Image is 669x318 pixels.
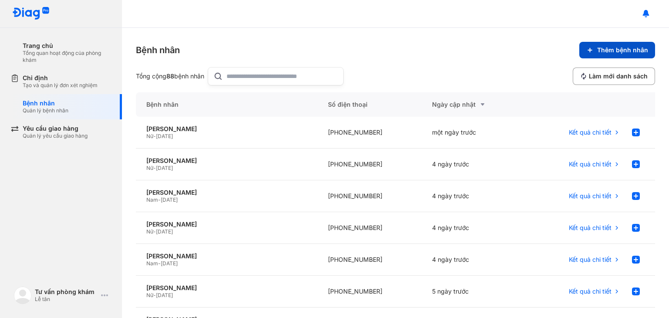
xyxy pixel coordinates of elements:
img: logo [14,287,31,304]
span: Kết quả chi tiết [569,160,612,168]
img: logo [12,7,50,20]
div: Yêu cầu giao hàng [23,125,88,132]
div: [PERSON_NAME] [146,189,307,196]
span: Thêm bệnh nhân [597,46,648,54]
div: Trang chủ [23,42,111,50]
span: [DATE] [156,228,173,235]
div: [PHONE_NUMBER] [318,244,421,276]
span: Kết quả chi tiết [569,256,612,264]
span: [DATE] [156,292,173,298]
span: - [153,228,156,235]
div: 4 ngày trước [422,212,525,244]
span: Kết quả chi tiết [569,129,612,136]
div: [PERSON_NAME] [146,157,307,165]
span: Nữ [146,165,153,171]
span: [DATE] [161,260,178,267]
div: Ngày cập nhật [432,99,515,110]
div: [PERSON_NAME] [146,284,307,292]
div: Tổng cộng bệnh nhân [136,72,204,80]
span: - [158,196,161,203]
div: [PHONE_NUMBER] [318,117,421,149]
div: [PERSON_NAME] [146,220,307,228]
span: Nam [146,260,158,267]
button: Làm mới danh sách [573,68,655,85]
div: [PHONE_NUMBER] [318,276,421,308]
span: Kết quả chi tiết [569,192,612,200]
span: Kết quả chi tiết [569,288,612,295]
div: [PHONE_NUMBER] [318,212,421,244]
span: Làm mới danh sách [589,72,648,80]
div: Chỉ định [23,74,98,82]
span: - [153,292,156,298]
div: Số điện thoại [318,92,421,117]
span: Nữ [146,228,153,235]
span: [DATE] [156,165,173,171]
div: Bệnh nhân [23,99,68,107]
div: Tư vấn phòng khám [35,288,98,296]
div: [PHONE_NUMBER] [318,180,421,212]
div: một ngày trước [422,117,525,149]
div: 5 ngày trước [422,276,525,308]
span: - [158,260,161,267]
div: Quản lý bệnh nhân [23,107,68,114]
div: Tổng quan hoạt động của phòng khám [23,50,111,64]
div: 4 ngày trước [422,149,525,180]
span: - [153,133,156,139]
div: Bệnh nhân [136,92,318,117]
div: [PHONE_NUMBER] [318,149,421,180]
div: Quản lý yêu cầu giao hàng [23,132,88,139]
span: Nam [146,196,158,203]
div: Lễ tân [35,296,98,303]
div: Tạo và quản lý đơn xét nghiệm [23,82,98,89]
div: 4 ngày trước [422,244,525,276]
span: [DATE] [156,133,173,139]
span: Nữ [146,133,153,139]
div: 4 ngày trước [422,180,525,212]
div: [PERSON_NAME] [146,252,307,260]
span: Nữ [146,292,153,298]
span: 88 [166,72,174,80]
span: Kết quả chi tiết [569,224,612,232]
span: [DATE] [161,196,178,203]
span: - [153,165,156,171]
button: Thêm bệnh nhân [579,42,655,58]
div: Bệnh nhân [136,44,180,56]
div: [PERSON_NAME] [146,125,307,133]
